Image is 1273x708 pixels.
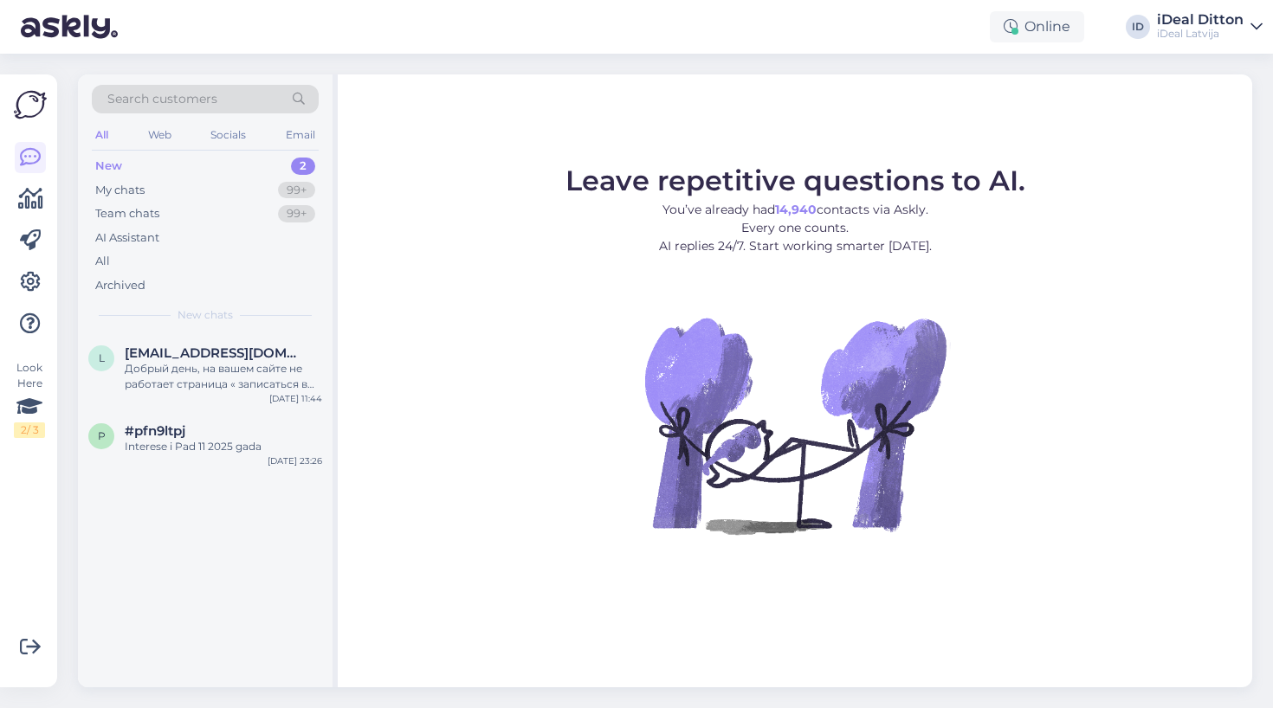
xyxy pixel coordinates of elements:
img: No Chat active [639,269,951,581]
span: Search customers [107,90,217,108]
div: My chats [95,182,145,199]
div: Web [145,124,175,146]
a: iDeal DittoniDeal Latvija [1157,13,1263,41]
b: 14,940 [775,202,817,217]
div: AI Assistant [95,229,159,247]
div: iDeal Ditton [1157,13,1244,27]
span: p [98,429,106,442]
span: Leave repetitive questions to AI. [565,164,1025,197]
div: Email [282,124,319,146]
div: Online [990,11,1084,42]
div: 99+ [278,205,315,222]
div: Добрый день, на вашем сайте не работает страница « записаться в сервис» как я могу совершить запи... [125,361,322,392]
span: lanaskola4@gmail.com [125,345,305,361]
div: New [95,158,122,175]
div: 2 [291,158,315,175]
div: Team chats [95,205,159,222]
div: ID [1126,15,1150,39]
div: Interese i Pad 11 2025 gada [125,439,322,454]
div: All [95,253,110,270]
div: 99+ [278,182,315,199]
span: New chats [178,307,233,323]
p: You’ve already had contacts via Askly. Every one counts. AI replies 24/7. Start working smarter [... [565,201,1025,255]
div: All [92,124,112,146]
span: #pfn9ltpj [125,423,185,439]
div: Look Here [14,360,45,438]
div: Socials [207,124,249,146]
div: iDeal Latvija [1157,27,1244,41]
span: l [99,351,105,364]
div: Archived [95,277,145,294]
img: Askly Logo [14,88,47,121]
div: [DATE] 11:44 [269,392,322,405]
div: [DATE] 23:26 [268,454,322,467]
div: 2 / 3 [14,422,45,438]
